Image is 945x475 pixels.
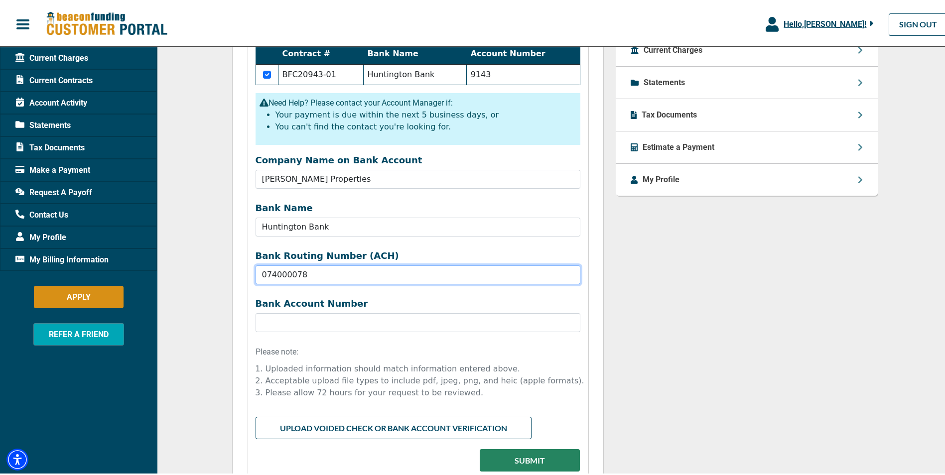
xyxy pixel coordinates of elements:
li: Uploaded information should match information entered above. [266,361,590,373]
li: You can't find the contact you're looking for. [275,119,576,131]
label: Bank Routing Number (ACH) [256,248,580,259]
label: Bank Account Number [256,296,580,307]
button: APPLY [34,284,124,306]
p: Current Charges [644,42,702,54]
label: Company Name on Bank Account [256,153,580,164]
p: Please note: [250,344,586,356]
span: My Billing Information [15,252,109,264]
span: Statements [15,118,71,129]
li: Please allow 72 hours for your request to be reviewed. [266,385,590,397]
span: Tax Documents [15,140,85,152]
p: Estimate a Payment [643,139,714,151]
span: Contact Us [15,207,68,219]
p: My Profile [643,172,679,184]
p: Tax Documents [642,107,697,119]
label: Bank Name [256,201,580,212]
li: Acceptable upload file types to include pdf, jpeg, png, and heic (apple formats). [266,373,590,385]
span: Account Activity [15,95,87,107]
button: REFER A FRIEND [33,321,124,344]
img: Beacon Funding Customer Portal Logo [46,9,167,35]
p: Statements [644,75,685,87]
div: Accessibility Menu [6,447,28,469]
span: Current Contracts [15,73,93,85]
p: Need Help? Please contact your Account Manager if: [260,95,576,107]
td: 9143 [466,62,580,83]
th: Contract # [278,42,363,63]
span: My Profile [15,230,66,241]
td: BFC20943-01 [278,62,363,83]
li: Your payment is due within the next 5 business days, or [275,107,576,119]
span: Current Charges [15,50,88,62]
span: Make a Payment [15,162,90,174]
span: Hello, [PERSON_NAME] ! [784,17,866,27]
button: Submit [480,447,580,470]
span: Request A Payoff [15,185,92,197]
td: Huntington Bank [363,62,466,83]
th: Account Number [466,42,580,63]
th: Bank Name [363,42,466,63]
